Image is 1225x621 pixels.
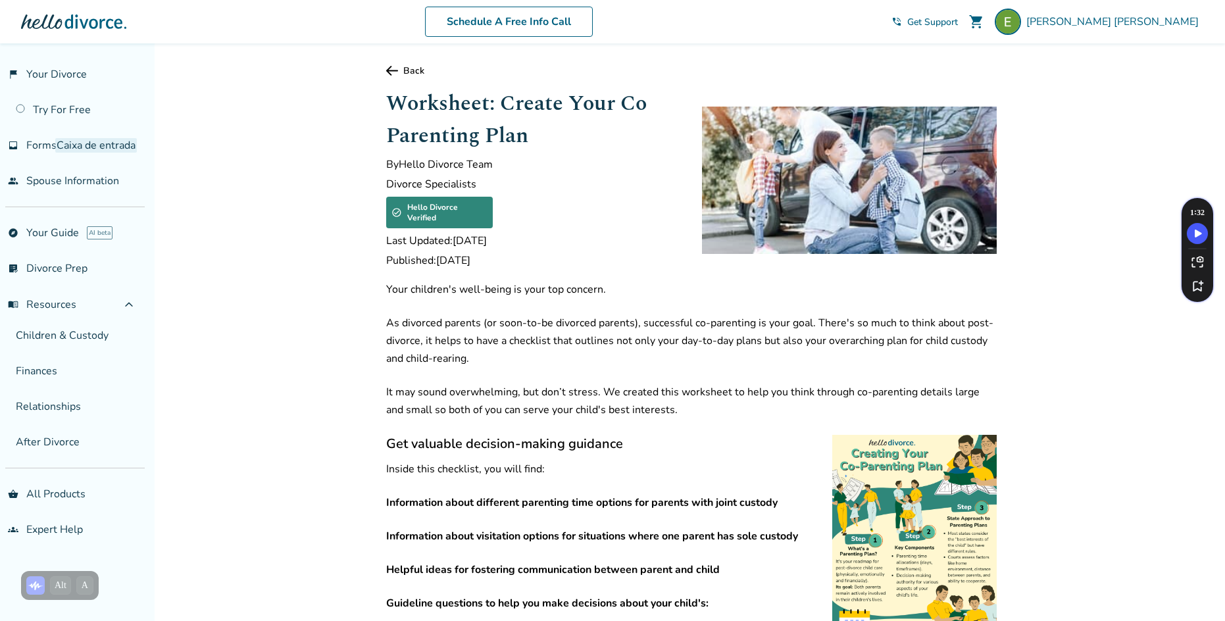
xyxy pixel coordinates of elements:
[386,177,681,191] span: Divorce Specialists
[891,16,902,27] span: phone_in_talk
[386,384,997,419] p: It may sound overwhelming, but don’t stress. We created this worksheet to help you think through ...
[386,157,681,172] span: By Hello Divorce Team
[995,9,1021,35] img: Eli Keller
[8,69,18,80] span: flag_2
[8,263,18,274] span: list_alt_check
[386,528,997,545] p: Information about visitation options for situations where one parent has sole custody
[1026,14,1204,29] span: [PERSON_NAME] [PERSON_NAME]
[702,107,997,254] img: ex spouses saying goodbyes and hellos to their children as they trade off parenting time
[1159,558,1225,621] iframe: Chat Widget
[8,297,76,312] span: Resources
[386,197,493,228] div: Hello Divorce Verified
[425,7,593,37] a: Schedule A Free Info Call
[386,595,997,612] p: Guideline questions to help you make decisions about your child's:
[8,524,18,535] span: groups
[87,226,113,239] span: AI beta
[386,314,997,368] p: As divorced parents (or soon-to-be divorced parents), successful co-parenting is your goal. There...
[386,435,997,453] h3: Get valuable decision-making guidance
[121,297,137,312] span: expand_less
[386,460,997,478] p: Inside this checklist, you will find:
[386,494,997,512] p: Information about different parenting time options for parents with joint custody
[386,281,997,299] p: Your children's well-being is your top concern.
[386,64,997,77] a: Back
[907,16,958,28] span: Get Support
[386,87,681,152] h1: Worksheet: Create Your Co Parenting Plan
[8,299,18,310] span: menu_book
[386,561,997,579] p: Helpful ideas for fostering communication between parent and child
[891,16,958,28] a: phone_in_talkGet Support
[8,489,18,499] span: shopping_basket
[26,138,136,153] span: Forms
[8,228,18,238] span: explore
[386,234,681,248] span: Last Updated: [DATE]
[386,253,681,268] span: Published: [DATE]
[8,176,18,186] span: people
[968,14,984,30] span: shopping_cart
